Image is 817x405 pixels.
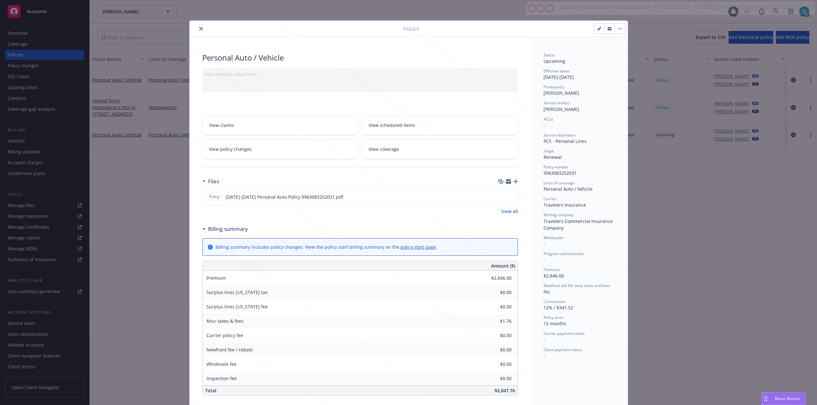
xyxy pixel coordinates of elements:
div: Personal Auto / Vehicle [202,52,518,63]
span: Client payment status [543,347,582,352]
span: 9963083252031 [543,170,577,176]
button: close [197,25,205,33]
span: Total [205,387,216,394]
span: Newfront will file state taxes and fees [543,283,610,288]
input: 0.00 [474,302,515,312]
span: PCS - Personal Lines [543,138,587,144]
span: Carrier policy fee [206,332,243,338]
span: No [543,289,550,295]
span: Premium [206,275,226,281]
span: - [543,353,545,359]
span: - [543,122,545,128]
a: View all [501,208,518,215]
div: Drag to move [762,393,770,405]
h3: Files [208,177,219,186]
span: Surplus lines [US_STATE] tax [206,289,267,295]
span: Service lead(s) [543,100,570,106]
input: 0.00 [474,316,515,326]
span: Writing company [543,212,573,217]
span: [PERSON_NAME] [543,90,579,96]
div: Billing summary [202,225,248,233]
span: Travelers Commercial Insurance Company [543,218,614,231]
input: 0.00 [474,288,515,297]
a: View claims [202,115,358,135]
span: Upcoming [543,58,565,64]
div: Files [202,177,219,186]
span: Nova Assist [775,396,800,401]
div: Billing summary includes policy changes. View the policy start billing summary on the . [215,244,437,250]
span: View coverage [369,146,399,152]
span: Wholesale fee [206,361,236,367]
span: Newfront fee / rebate [206,347,253,353]
span: Policy [208,194,221,200]
span: - [543,337,545,343]
a: policy start page [401,244,436,250]
span: - [543,241,545,247]
span: Stage [543,148,554,154]
span: Producer(s) [543,84,564,90]
span: 12 months [543,320,566,327]
span: Carrier [543,196,556,202]
button: download file [499,194,504,200]
span: Commission [543,299,566,304]
input: 0.00 [474,374,515,383]
h3: Billing summary [208,225,248,233]
span: Policy term [543,315,563,320]
span: [PERSON_NAME] [543,106,579,112]
span: Surplus lines [US_STATE] fee [206,304,268,310]
span: View claims [209,122,234,129]
span: $2,847.76 [495,387,515,394]
span: Status [543,52,555,58]
a: View scheduled items [362,115,518,135]
span: Renewal [543,154,562,160]
input: 0.00 [474,331,515,340]
span: Effective dates [543,68,570,74]
button: preview file [509,194,515,200]
span: Lines of coverage [543,180,575,186]
span: Misc taxes & fees [206,318,244,324]
span: Wholesaler [543,235,564,240]
span: 12% / $341.52 [543,305,573,311]
span: Policy [403,26,419,32]
input: 0.00 [474,359,515,369]
span: - [543,257,545,263]
span: Policy number [543,164,569,170]
span: Travelers Insurance [543,202,586,208]
span: Program administrator [543,251,584,256]
a: View policy changes [202,139,358,159]
span: AC(s) [543,116,553,122]
a: View coverage [362,139,518,159]
div: Add internal notes here... [205,71,515,77]
span: View policy changes [209,146,252,152]
span: Personal Auto / Vehicle [543,186,593,192]
span: [DATE]-[DATE] Personal Auto Policy 9963083252031.pdf [226,194,343,200]
span: Carrier payment status [543,331,585,336]
span: View scheduled items [369,122,415,129]
span: $2,846.00 [543,273,564,279]
span: Inspection fee [206,375,237,381]
input: 0.00 [474,273,515,283]
div: [DATE] - [DATE] [543,68,615,80]
button: Nova Assist [761,392,806,405]
span: Amount ($) [491,262,515,269]
span: Premium [543,267,560,272]
span: Service lead team [543,132,575,138]
input: 0.00 [474,345,515,355]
